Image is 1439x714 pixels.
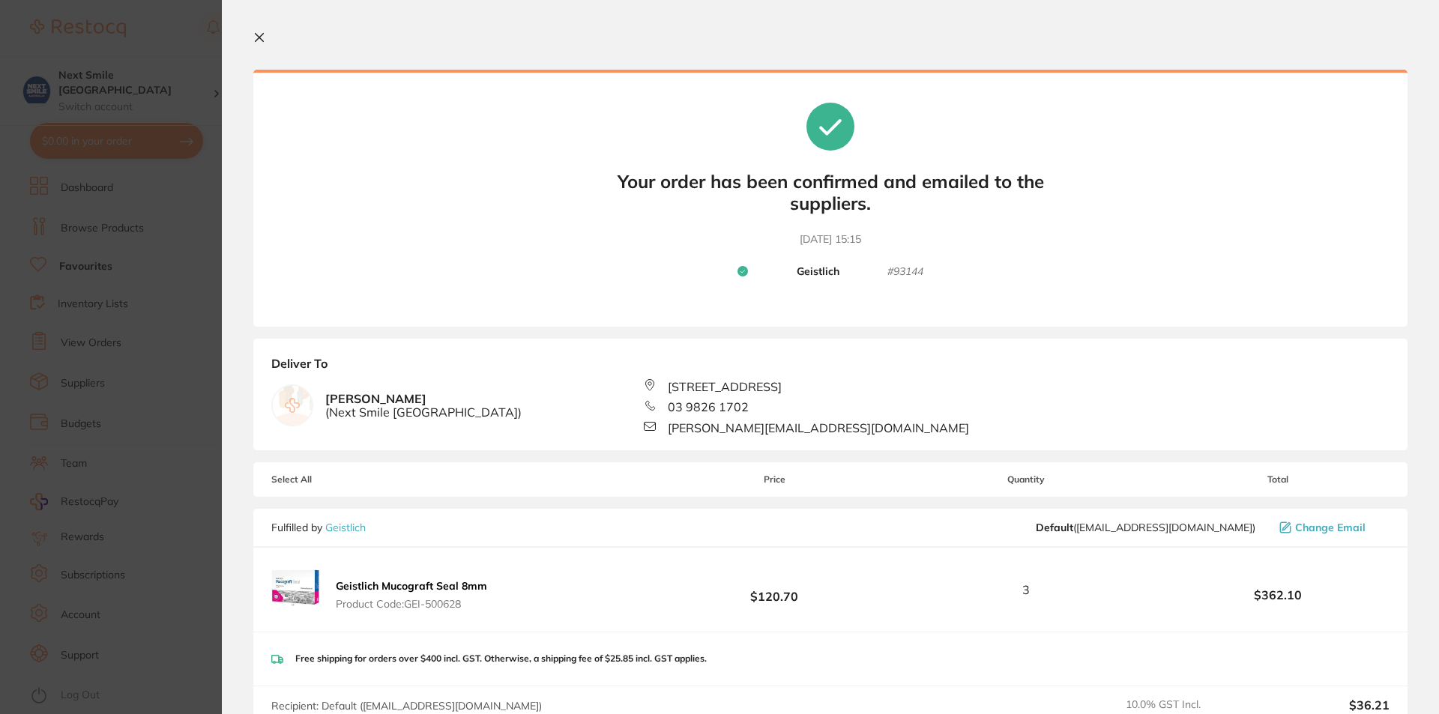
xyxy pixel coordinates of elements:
[336,598,487,610] span: Product Code: GEI-500628
[1264,698,1390,712] output: $36.21
[325,521,366,534] a: Geistlich
[271,357,1390,379] b: Deliver To
[295,653,707,664] p: Free shipping for orders over $400 incl. GST. Otherwise, a shipping fee of $25.85 incl. GST applies.
[271,560,319,620] img: czQ4anQ3MQ
[606,171,1055,214] b: Your order has been confirmed and emailed to the suppliers.
[271,521,366,533] p: Fulfilled by
[1166,588,1390,602] b: $362.10
[1022,583,1030,596] span: 3
[331,579,492,611] button: Geistlich Mucograft Seal 8mm Product Code:GEI-500628
[1126,698,1252,712] span: 10.0 % GST Incl.
[325,405,522,419] span: ( Next Smile [GEOGRAPHIC_DATA] )
[797,265,839,279] b: Geistlich
[336,579,487,593] b: Geistlich Mucograft Seal 8mm
[668,400,749,414] span: 03 9826 1702
[1036,521,1073,534] b: Default
[887,474,1166,485] span: Quantity
[271,474,421,485] span: Select All
[887,265,923,279] small: # 93144
[325,392,522,420] b: [PERSON_NAME]
[1166,474,1390,485] span: Total
[663,576,886,604] b: $120.70
[1275,521,1390,534] button: Change Email
[668,380,782,393] span: [STREET_ADDRESS]
[1295,521,1366,533] span: Change Email
[668,421,969,435] span: [PERSON_NAME][EMAIL_ADDRESS][DOMAIN_NAME]
[663,474,886,485] span: Price
[272,385,313,426] img: empty.jpg
[1036,521,1255,533] span: info@geistlich.com.au
[271,699,542,713] span: Recipient: Default ( [EMAIL_ADDRESS][DOMAIN_NAME] )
